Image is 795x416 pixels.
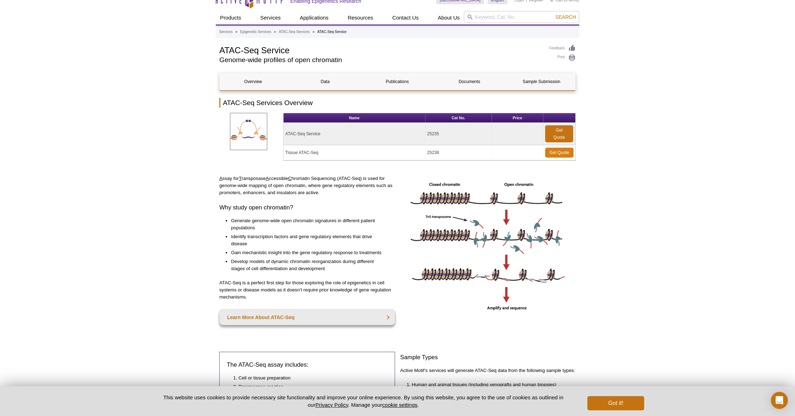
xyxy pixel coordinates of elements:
a: Overview [220,73,286,90]
u: A [266,176,269,181]
a: Get Quote [545,125,573,142]
h1: ATAC-Seq Service [219,44,542,55]
a: Services [219,29,232,35]
a: Learn More About ATAC-Seq [219,310,395,325]
li: Gain mechanistic insight into the gene regulatory response to treatments [231,249,388,256]
th: Price [492,113,543,123]
a: Services [256,11,285,24]
div: Open Intercom Messenger [771,392,788,409]
span: Search [555,14,576,20]
a: Print [549,54,576,62]
h3: Sample Types [400,353,576,362]
h3: Why study open chromatin? [219,203,395,212]
a: Privacy Policy [316,402,348,408]
img: ATAC-Seq image [408,175,568,313]
td: ATAC-Seq Service [284,123,426,145]
th: Cat No. [426,113,492,123]
img: ATAC-SeqServices [230,113,267,150]
td: 25235 [426,123,492,145]
p: This website uses cookies to provide necessary site functionality and improve your online experie... [151,394,576,409]
a: Data [292,73,358,90]
button: Got it! [587,396,644,410]
p: ATAC-Seq is a perfect first step for those exploring the role of epigenetics in cell systems or d... [219,279,395,301]
td: Tissue ATAC-Seq [284,145,426,160]
button: cookie settings [382,402,417,408]
li: Transposase reaction [238,383,380,390]
u: T [239,176,242,181]
input: Keyword, Cat. No. [464,11,579,23]
a: Documents [436,73,503,90]
li: ATAC-Seq Service [317,30,346,34]
h2: ATAC-Seq Services Overview [219,98,576,108]
li: Human and animal tissues (including xenografts and human biopsies) [412,381,569,388]
a: Resources [344,11,378,24]
li: Generate genome-wide open chromatin signatures in different patient populations [231,217,388,231]
u: C [288,176,292,181]
a: Publications [364,73,431,90]
a: ATAC-Seq Services [279,29,309,35]
h3: The ATAC-Seq assay includes: [227,361,388,369]
a: Epigenetic Services [240,29,271,35]
a: Contact Us [388,11,423,24]
p: ssay for ransposase ccessible hromatin Sequencing (ATAC-Seq) is used for genome-wide mapping of o... [219,175,395,196]
li: Identify transcription factors and gene regulatory elements that drive disease [231,233,388,247]
th: Name [284,113,426,123]
a: Get Quote [545,148,574,158]
li: » [274,30,276,34]
li: Develop models of dynamic chromatin reorganization during different stages of cell differentiatio... [231,258,388,272]
a: About Us [434,11,464,24]
p: Active Motif’s services will generate ATAC-Seq data from the following sample types: [400,367,576,374]
li: » [235,30,237,34]
h2: Genome-wide profiles of open chromatin [219,57,542,63]
a: Products [216,11,245,24]
a: Sample Submission [508,73,575,90]
a: Feedback [549,44,576,52]
button: Search [553,14,578,20]
li: Cell or tissue preparation [238,374,380,382]
li: » [313,30,315,34]
td: 25238 [426,145,492,160]
u: A [219,176,223,181]
a: Applications [296,11,333,24]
